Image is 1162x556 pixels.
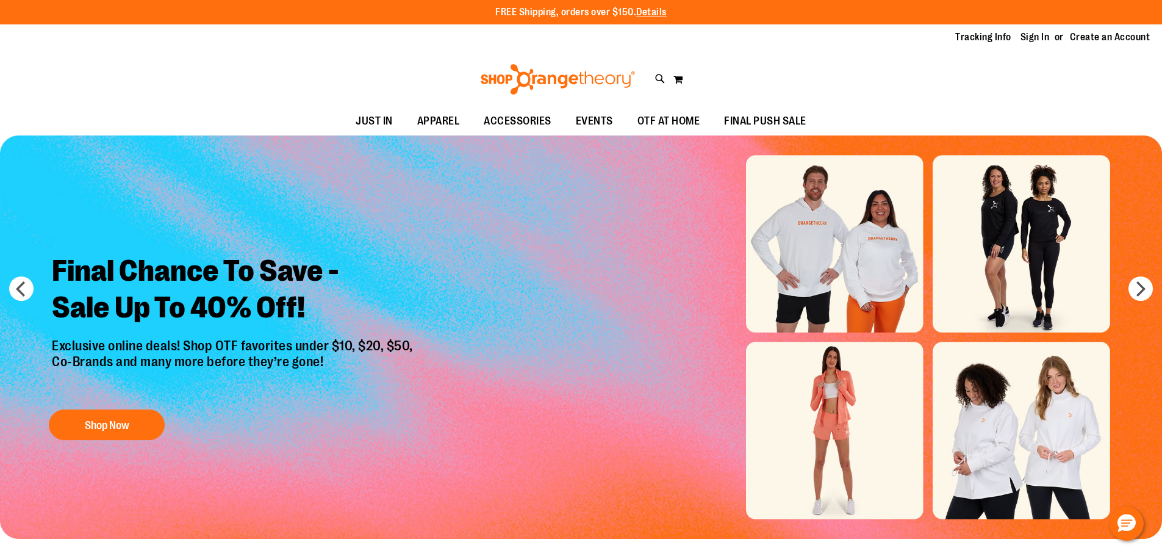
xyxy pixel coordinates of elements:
a: Tracking Info [955,31,1011,44]
span: FINAL PUSH SALE [724,107,806,135]
span: OTF AT HOME [637,107,700,135]
span: EVENTS [576,107,613,135]
button: Shop Now [49,410,165,440]
p: Exclusive online deals! Shop OTF favorites under $10, $20, $50, Co-Brands and many more before th... [43,338,425,398]
a: APPAREL [405,107,472,135]
span: APPAREL [417,107,460,135]
p: FREE Shipping, orders over $150. [495,5,667,20]
button: prev [9,276,34,301]
a: FINAL PUSH SALE [712,107,819,135]
img: Shop Orangetheory [479,64,637,95]
a: ACCESSORIES [472,107,564,135]
h2: Final Chance To Save - Sale Up To 40% Off! [43,244,425,338]
button: next [1128,276,1153,301]
a: Create an Account [1070,31,1150,44]
a: OTF AT HOME [625,107,712,135]
a: Sign In [1020,31,1050,44]
a: Final Chance To Save -Sale Up To 40% Off! Exclusive online deals! Shop OTF favorites under $10, $... [43,244,425,447]
button: Hello, have a question? Let’s chat. [1110,507,1144,541]
span: ACCESSORIES [484,107,551,135]
a: EVENTS [564,107,625,135]
a: Details [636,7,667,18]
a: JUST IN [343,107,405,135]
span: JUST IN [356,107,393,135]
